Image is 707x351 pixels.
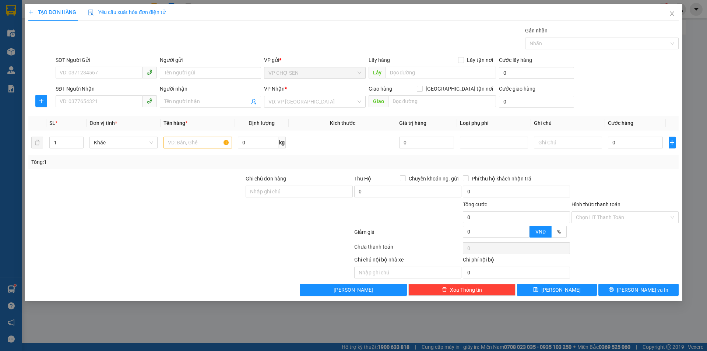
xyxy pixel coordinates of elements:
[386,67,496,78] input: Dọc đường
[469,175,534,183] span: Phí thu hộ khách nhận trả
[269,67,361,78] span: VP CHỢ SEN
[531,116,605,130] th: Ghi chú
[423,85,496,93] span: [GEOGRAPHIC_DATA] tận nơi
[463,256,570,267] div: Chi phí nội bộ
[94,137,154,148] span: Khác
[35,95,47,107] button: plus
[669,11,675,17] span: close
[160,56,261,64] div: Người gửi
[31,137,43,148] button: delete
[409,284,516,296] button: deleteXóa Thông tin
[354,176,371,182] span: Thu Hộ
[164,120,188,126] span: Tên hàng
[28,10,34,15] span: plus
[160,85,261,93] div: Người nhận
[535,229,546,235] span: VND
[609,287,614,293] span: printer
[264,56,366,64] div: VP gửi
[400,120,427,126] span: Giá trị hàng
[353,243,462,256] div: Chưa thanh toán
[31,158,273,166] div: Tổng: 1
[278,137,286,148] span: kg
[499,86,535,92] label: Cước giao hàng
[334,286,373,294] span: [PERSON_NAME]
[369,86,392,92] span: Giao hàng
[669,140,675,145] span: plus
[264,86,285,92] span: VP Nhận
[662,4,682,24] button: Close
[463,201,487,207] span: Tổng cước
[353,228,462,241] div: Giảm giá
[251,99,257,105] span: user-add
[88,10,94,15] img: icon
[525,28,548,34] label: Gán nhãn
[369,95,388,107] span: Giao
[534,137,602,148] input: Ghi Chú
[457,116,531,130] th: Loại phụ phí
[499,96,574,108] input: Cước giao hàng
[354,256,461,267] div: Ghi chú nội bộ nhà xe
[249,120,275,126] span: Định lượng
[406,175,461,183] span: Chuyển khoản ng. gửi
[354,267,461,278] input: Nhập ghi chú
[11,31,66,56] span: [GEOGRAPHIC_DATA], [GEOGRAPHIC_DATA] ↔ [GEOGRAPHIC_DATA]
[499,67,574,79] input: Cước lấy hàng
[4,40,10,76] img: logo
[534,287,539,293] span: save
[450,286,482,294] span: Xóa Thông tin
[164,137,232,148] input: VD: Bàn, Ghế
[571,201,620,207] label: Hình thức thanh toán
[49,120,55,126] span: SL
[599,284,679,296] button: printer[PERSON_NAME] và In
[369,67,386,78] span: Lấy
[442,287,447,293] span: delete
[669,137,676,148] button: plus
[617,286,668,294] span: [PERSON_NAME] và In
[56,56,157,64] div: SĐT Người Gửi
[388,95,496,107] input: Dọc đường
[608,120,634,126] span: Cước hàng
[147,98,152,104] span: phone
[499,57,532,63] label: Cước lấy hàng
[517,284,597,296] button: save[PERSON_NAME]
[246,186,353,197] input: Ghi chú đơn hàng
[12,6,65,30] strong: CHUYỂN PHÁT NHANH AN PHÚ QUÝ
[330,120,355,126] span: Kích thước
[88,9,166,15] span: Yêu cầu xuất hóa đơn điện tử
[147,69,152,75] span: phone
[464,56,496,64] span: Lấy tận nơi
[246,176,286,182] label: Ghi chú đơn hàng
[90,120,117,126] span: Đơn vị tính
[400,137,454,148] input: 0
[300,284,407,296] button: [PERSON_NAME]
[36,98,47,104] span: plus
[369,57,390,63] span: Lấy hàng
[28,9,76,15] span: TẠO ĐƠN HÀNG
[542,286,581,294] span: [PERSON_NAME]
[56,85,157,93] div: SĐT Người Nhận
[557,229,561,235] span: %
